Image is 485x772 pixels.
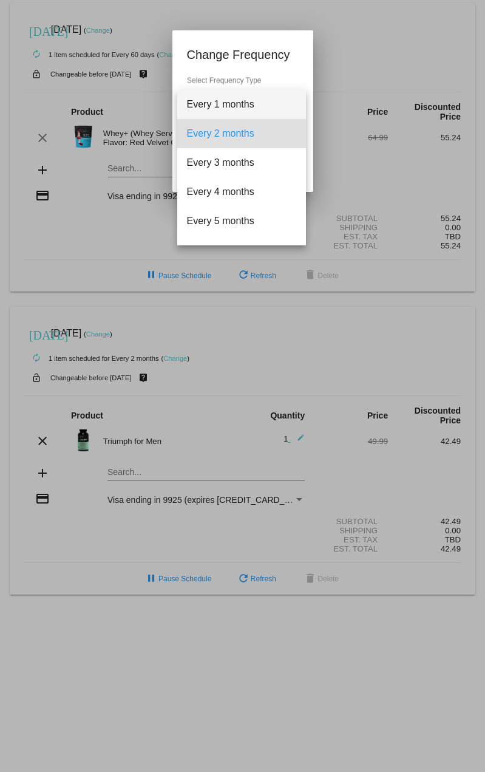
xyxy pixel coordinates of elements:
span: Every 6 months [187,236,296,265]
span: Every 2 months [187,119,296,148]
span: Every 4 months [187,177,296,207]
span: Every 3 months [187,148,296,177]
span: Every 1 months [187,90,296,119]
span: Every 5 months [187,207,296,236]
